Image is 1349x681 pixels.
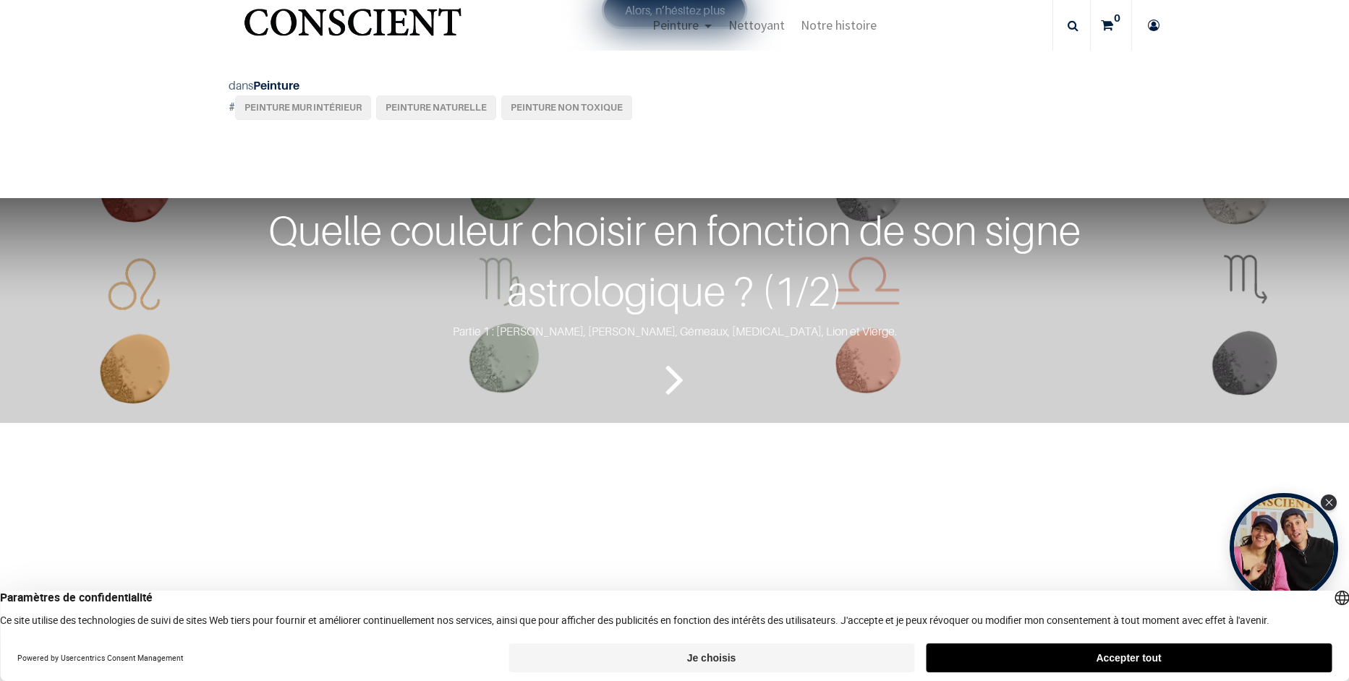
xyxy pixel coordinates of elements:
[801,17,877,33] span: Notre histoire
[1321,494,1337,510] div: Close Tolstoy widget
[179,322,1170,341] div: Partie 1 : [PERSON_NAME], [PERSON_NAME], Gémeaux, [MEDICAL_DATA], Lion et Vierge.
[229,95,1120,129] div: #
[235,95,371,120] a: peinture mur intérieur
[1274,588,1342,656] iframe: Tidio Chat
[665,345,684,413] i: Lire la suite
[1230,493,1338,601] div: Open Tolstoy
[1230,493,1338,601] div: Open Tolstoy widget
[229,76,1120,95] div: dans
[376,95,496,120] a: peinture naturelle
[652,17,699,33] span: Peinture
[179,200,1170,322] div: Quelle couleur choisir en fonction de son signe astrologique ? (1/2)
[1230,493,1338,601] div: Tolstoy bubble widget
[728,17,785,33] span: Nettoyant
[501,95,632,120] a: peinture non toxique
[1110,11,1124,25] sup: 0
[253,78,299,93] a: Peinture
